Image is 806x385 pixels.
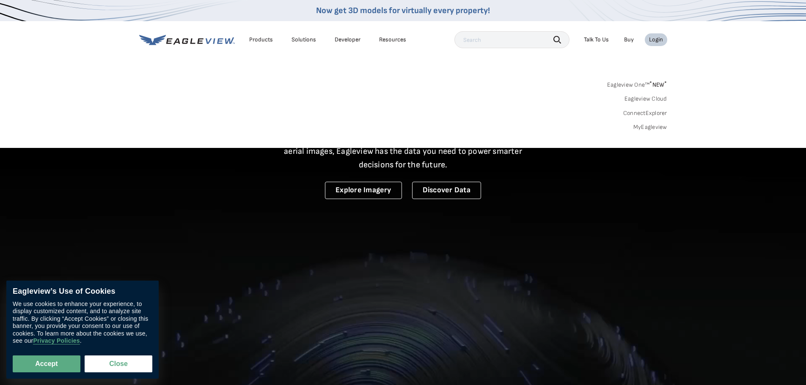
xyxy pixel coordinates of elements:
[624,95,667,103] a: Eagleview Cloud
[379,36,406,44] div: Resources
[249,36,273,44] div: Products
[33,338,80,345] a: Privacy Policies
[274,131,533,172] p: A new era starts here. Built on more than 3.5 billion high-resolution aerial images, Eagleview ha...
[584,36,609,44] div: Talk To Us
[13,355,80,372] button: Accept
[454,31,569,48] input: Search
[624,36,634,44] a: Buy
[325,182,402,199] a: Explore Imagery
[649,36,663,44] div: Login
[292,36,316,44] div: Solutions
[85,355,152,372] button: Close
[412,182,481,199] a: Discover Data
[316,5,490,16] a: Now get 3D models for virtually every property!
[607,79,667,88] a: Eagleview One™*NEW*
[633,123,667,131] a: MyEagleview
[623,109,667,117] a: ConnectExplorer
[649,81,667,88] span: NEW
[13,300,152,345] div: We use cookies to enhance your experience, to display customized content, and to analyze site tra...
[335,36,360,44] a: Developer
[13,287,152,296] div: Eagleview’s Use of Cookies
